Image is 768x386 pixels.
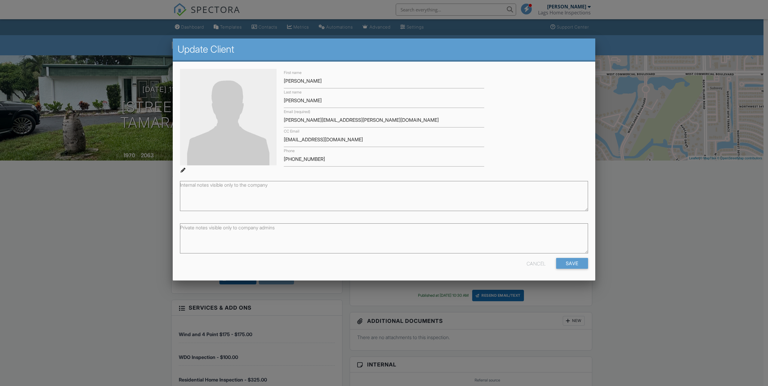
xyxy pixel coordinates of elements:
[180,182,268,188] label: Internal notes visible only to the company
[527,258,546,269] div: Cancel
[556,258,588,269] input: Save
[284,148,295,154] label: Phone
[284,129,299,134] label: CC Email
[180,69,277,165] img: default-user-f0147aede5fd5fa78ca7ade42f37bd4542148d508eef1c3d3ea960f66861d68b.jpg
[178,43,590,55] h2: Update Client
[284,90,302,95] label: Last name
[284,109,310,115] label: Email (required)
[284,70,302,75] label: First name
[180,224,275,231] label: Private notes visible only to company admins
